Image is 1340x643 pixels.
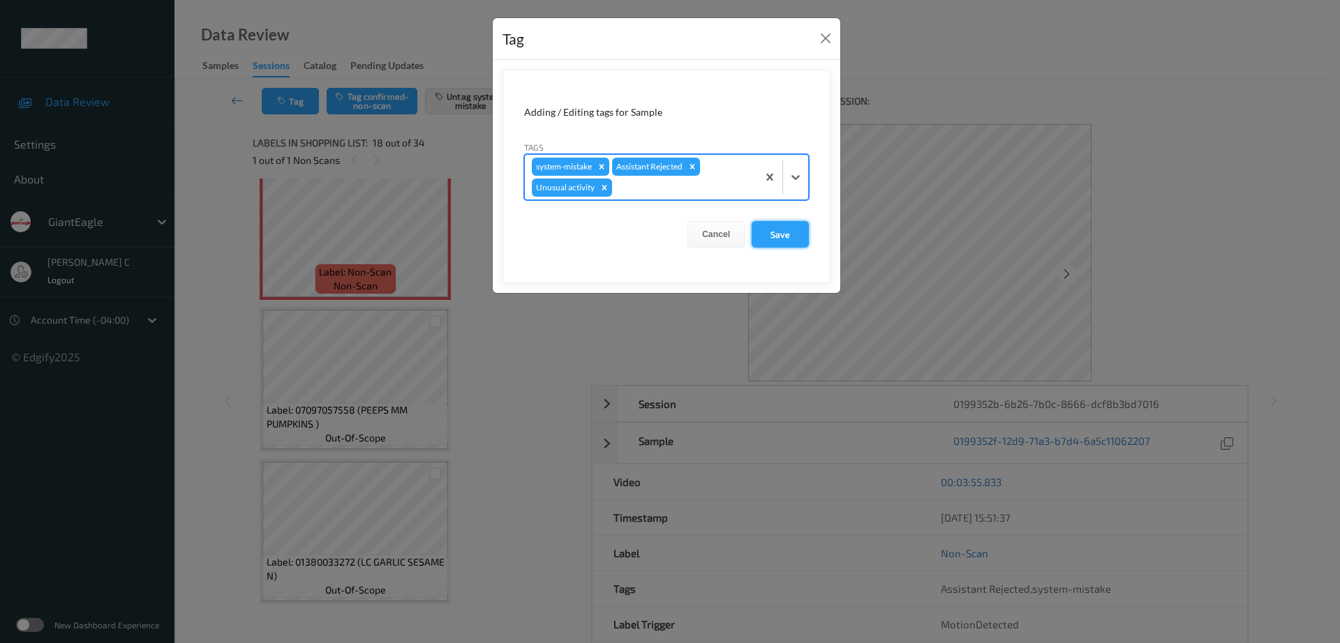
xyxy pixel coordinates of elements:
div: system-mistake [532,158,594,176]
label: Tags [524,141,544,153]
div: Assistant Rejected [612,158,685,176]
div: Unusual activity [532,179,597,197]
div: Tag [502,28,524,50]
button: Save [752,221,809,248]
button: Close [816,29,835,48]
div: Remove Unusual activity [597,179,612,197]
div: Remove system-mistake [594,158,609,176]
button: Cancel [687,221,745,248]
div: Adding / Editing tags for Sample [524,105,809,119]
div: Remove Assistant Rejected [685,158,700,176]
